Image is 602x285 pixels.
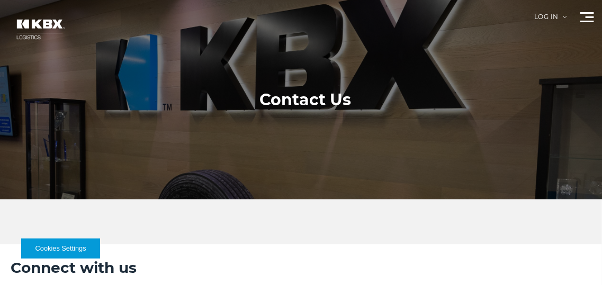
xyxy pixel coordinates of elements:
div: Log in [534,14,567,28]
img: arrow [563,16,567,18]
h2: Connect with us [11,258,591,278]
h1: Contact Us [259,89,351,111]
button: Cookies Settings [21,238,100,259]
img: kbx logo [8,11,71,48]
